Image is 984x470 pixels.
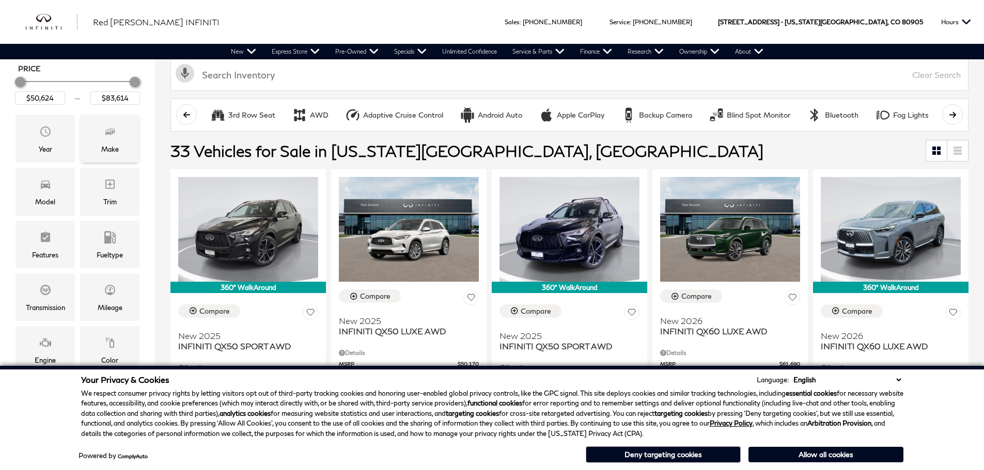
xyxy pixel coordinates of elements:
div: Bluetooth [807,107,822,123]
div: Trim [103,196,117,207]
div: Pricing Details - INFINITI QX60 LUXE AWD [660,348,800,358]
button: Compare Vehicle [339,289,401,303]
span: INFINITI QX60 LUXE AWD [821,341,953,351]
img: 2026 INFINITI QX60 LUXE AWD [660,177,800,282]
button: Apple CarPlayApple CarPlay [533,104,610,126]
a: New 2025INFINITI QX50 LUXE AWD [339,309,479,336]
div: ColorColor [80,326,139,374]
div: TrimTrim [80,168,139,215]
span: Service [610,18,630,26]
div: Blind Spot Monitor [709,107,724,123]
button: BluetoothBluetooth [801,104,864,126]
a: Finance [572,44,620,59]
div: Engine [35,354,56,366]
div: Fog Lights [893,110,929,120]
button: 3rd Row Seat3rd Row Seat [205,104,281,126]
select: Language Select [791,375,903,385]
div: Color [101,354,118,366]
div: Fueltype [97,249,123,261]
div: Pricing Details - INFINITI QX50 LUXE AWD [339,348,479,358]
button: Compare Vehicle [660,289,722,303]
strong: analytics cookies [220,409,271,417]
button: Save Vehicle [785,289,800,309]
div: Compare [681,291,712,301]
div: Apple CarPlay [539,107,554,123]
span: Mileage [104,281,116,302]
button: Android AutoAndroid Auto [454,104,528,126]
div: Blind Spot Monitor [727,110,790,120]
a: Specials [386,44,434,59]
span: INFINITI QX50 SPORT AWD [178,341,310,351]
span: Features [39,229,52,249]
div: Language: [757,377,789,383]
strong: functional cookies [467,399,522,407]
a: infiniti [26,14,77,30]
a: ComplyAuto [118,453,148,459]
a: New 2025INFINITI QX50 SPORT AWD [499,324,639,351]
button: Blind Spot MonitorBlind Spot Monitor [703,104,796,126]
span: INFINITI QX60 LUXE AWD [660,326,792,336]
span: Color [104,334,116,354]
span: New 2025 [499,331,632,341]
div: FueltypeFueltype [80,221,139,268]
div: Transmission [26,302,65,313]
button: Compare Vehicle [821,304,883,318]
a: MSRP $61,690 [660,360,800,368]
div: Android Auto [460,107,475,123]
div: Apple CarPlay [557,110,604,120]
div: 3rd Row Seat [228,110,275,120]
div: Maximum Price [130,77,140,87]
a: About [727,44,771,59]
button: Save Vehicle [624,304,639,323]
img: 2025 INFINITI QX50 SPORT AWD [178,177,318,282]
strong: targeting cookies [446,409,499,417]
a: New 2025INFINITI QX50 SPORT AWD [178,324,318,351]
button: AWDAWD [286,104,334,126]
input: Search Inventory [170,59,969,91]
span: New 2025 [178,331,310,341]
button: Backup CameraBackup Camera [615,104,698,126]
span: Fueltype [104,229,116,249]
button: scroll right [942,104,963,125]
a: New [223,44,264,59]
img: 2025 INFINITI QX50 LUXE AWD [339,177,479,282]
button: Fog LightsFog Lights [869,104,934,126]
div: MakeMake [80,115,139,163]
img: INFINITI [26,14,77,30]
div: MileageMileage [80,273,139,321]
div: EngineEngine [15,326,75,374]
a: MSRP $50,170 [339,360,479,368]
div: Powered by [79,452,148,459]
strong: targeting cookies [654,409,708,417]
div: Compare [521,306,551,316]
span: : [520,18,521,26]
a: Pre-Owned [327,44,386,59]
div: Year [39,143,52,155]
input: Minimum [15,91,65,105]
a: Express Store [264,44,327,59]
div: Compare [199,306,230,316]
div: 360° WalkAround [492,282,647,293]
button: Save Vehicle [945,304,961,323]
span: New 2026 [660,316,792,326]
svg: Click to toggle on voice search [176,64,194,83]
a: [STREET_ADDRESS] • [US_STATE][GEOGRAPHIC_DATA], CO 80905 [718,18,923,26]
div: 360° WalkAround [170,282,326,293]
strong: Arbitration Provision [807,419,871,427]
span: New 2026 [821,331,953,341]
a: Privacy Policy [710,419,753,427]
button: Adaptive Cruise ControlAdaptive Cruise Control [339,104,449,126]
div: Pricing Details - INFINITI QX50 SPORT AWD [178,363,318,372]
strong: essential cookies [786,389,837,397]
div: AWD [292,107,307,123]
button: Compare Vehicle [178,304,240,318]
div: YearYear [15,115,75,163]
div: Backup Camera [639,110,692,120]
span: Model [39,175,52,196]
span: Your Privacy & Cookies [81,375,169,384]
span: Red [PERSON_NAME] INFINITI [93,17,220,27]
a: Service & Parts [505,44,572,59]
a: Research [620,44,671,59]
div: Backup Camera [621,107,636,123]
